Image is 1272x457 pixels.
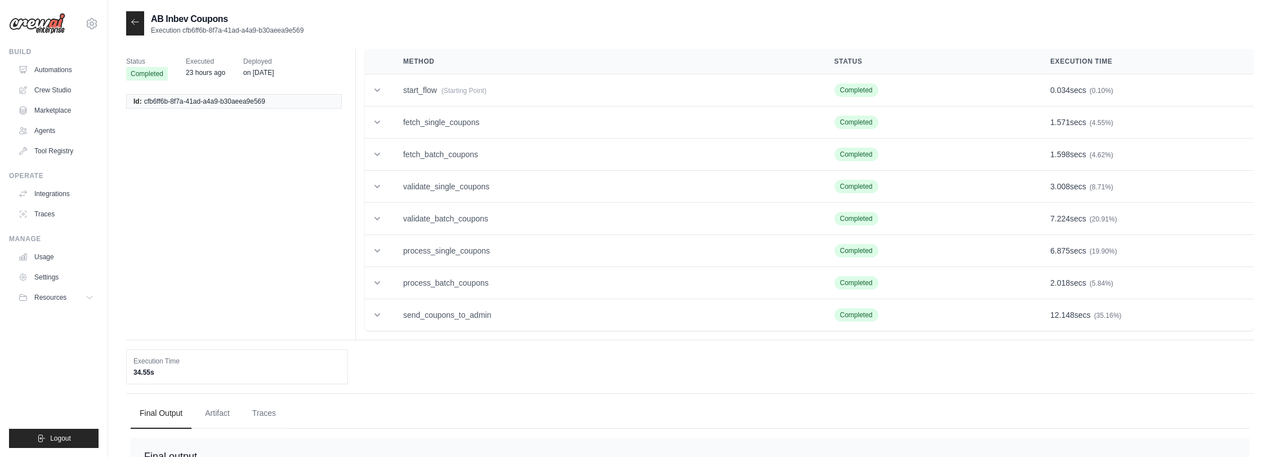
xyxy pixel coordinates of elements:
[14,205,99,223] a: Traces
[50,434,71,443] span: Logout
[34,293,66,302] span: Resources
[131,398,191,429] button: Final Output
[1216,403,1272,457] iframe: Chat Widget
[1090,279,1113,287] span: (5.84%)
[9,234,99,243] div: Manage
[1050,310,1074,320] span: 12.148
[126,67,168,81] span: Completed
[1037,235,1254,267] td: secs
[14,61,99,79] a: Automations
[14,101,99,119] a: Marketplace
[186,56,225,67] span: Executed
[441,87,487,95] span: (Starting Point)
[133,357,341,366] dt: Execution Time
[1050,214,1070,223] span: 7.224
[1037,139,1254,171] td: secs
[390,235,821,267] td: process_single_coupons
[151,12,304,26] h2: AB Inbev Coupons
[834,148,878,161] span: Completed
[9,13,65,34] img: Logo
[243,69,274,77] time: July 31, 2025 at 15:53 GMT-3
[834,180,878,193] span: Completed
[9,47,99,56] div: Build
[834,244,878,258] span: Completed
[390,107,821,139] td: fetch_single_coupons
[1090,183,1113,191] span: (8.71%)
[1094,312,1122,320] span: (35.16%)
[9,429,99,448] button: Logout
[390,299,821,331] td: send_coupons_to_admin
[1037,107,1254,139] td: secs
[14,268,99,286] a: Settings
[1037,171,1254,203] td: secs
[14,81,99,99] a: Crew Studio
[14,142,99,160] a: Tool Registry
[834,212,878,225] span: Completed
[1090,119,1113,127] span: (4.55%)
[834,308,878,322] span: Completed
[1050,246,1070,255] span: 6.875
[243,398,285,429] button: Traces
[390,267,821,299] td: process_batch_coupons
[390,49,821,74] th: Method
[14,289,99,307] button: Resources
[243,56,274,67] span: Deployed
[821,49,1037,74] th: Status
[1037,299,1254,331] td: secs
[1037,74,1254,107] td: secs
[133,97,142,106] span: Id:
[1050,278,1070,287] span: 2.018
[834,83,878,97] span: Completed
[390,74,821,107] td: start_flow
[14,185,99,203] a: Integrations
[126,56,168,67] span: Status
[390,139,821,171] td: fetch_batch_coupons
[1090,151,1113,159] span: (4.62%)
[1216,403,1272,457] div: Widget de chat
[1050,150,1070,159] span: 1.598
[1090,87,1113,95] span: (0.10%)
[1090,215,1117,223] span: (20.91%)
[151,26,304,35] p: Execution cfb6ff6b-8f7a-41ad-a4a9-b30aeea9e569
[133,368,341,377] dd: 34.55s
[1090,247,1117,255] span: (19.90%)
[1037,267,1254,299] td: secs
[9,171,99,180] div: Operate
[14,248,99,266] a: Usage
[1037,203,1254,235] td: secs
[390,171,821,203] td: validate_single_coupons
[1050,182,1070,191] span: 3.008
[1050,118,1070,127] span: 1.571
[834,116,878,129] span: Completed
[390,203,821,235] td: validate_batch_coupons
[834,276,878,290] span: Completed
[186,69,225,77] time: August 11, 2025 at 13:15 GMT-3
[144,97,265,106] span: cfb6ff6b-8f7a-41ad-a4a9-b30aeea9e569
[14,122,99,140] a: Agents
[1050,86,1070,95] span: 0.034
[196,398,239,429] button: Artifact
[1037,49,1254,74] th: Execution Time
